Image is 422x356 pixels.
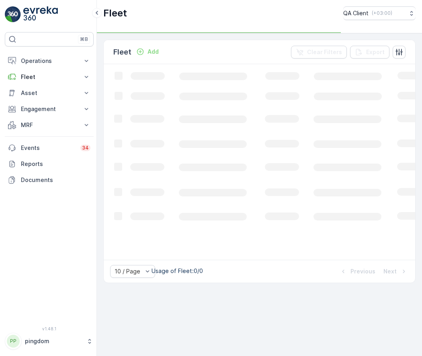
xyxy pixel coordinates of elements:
[343,9,369,17] p: QA Client
[5,101,94,117] button: Engagement
[25,337,82,345] p: pingdom
[21,57,78,65] p: Operations
[372,10,392,16] p: ( +03:00 )
[383,267,397,275] p: Next
[291,46,347,59] button: Clear Filters
[5,333,94,350] button: PPpingdom
[5,6,21,22] img: logo
[350,46,389,59] button: Export
[113,47,131,58] p: Fleet
[350,267,375,275] p: Previous
[21,105,78,113] p: Engagement
[338,267,376,276] button: Previous
[383,267,409,276] button: Next
[307,48,342,56] p: Clear Filters
[80,36,88,42] p: ⌘B
[5,85,94,101] button: Asset
[5,53,94,69] button: Operations
[5,117,94,133] button: MRF
[21,121,78,129] p: MRF
[7,335,20,348] div: PP
[21,73,78,81] p: Fleet
[5,326,94,331] span: v 1.48.1
[21,160,90,168] p: Reports
[147,48,159,56] p: Add
[133,47,162,57] button: Add
[343,6,416,20] button: QA Client(+03:00)
[152,267,203,275] p: Usage of Fleet : 0/0
[103,7,127,20] p: Fleet
[366,48,385,56] p: Export
[5,140,94,156] a: Events34
[5,156,94,172] a: Reports
[5,172,94,188] a: Documents
[21,144,76,152] p: Events
[82,145,89,151] p: 34
[23,6,58,22] img: logo_light-DOdMpM7g.png
[21,89,78,97] p: Asset
[5,69,94,85] button: Fleet
[21,176,90,184] p: Documents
